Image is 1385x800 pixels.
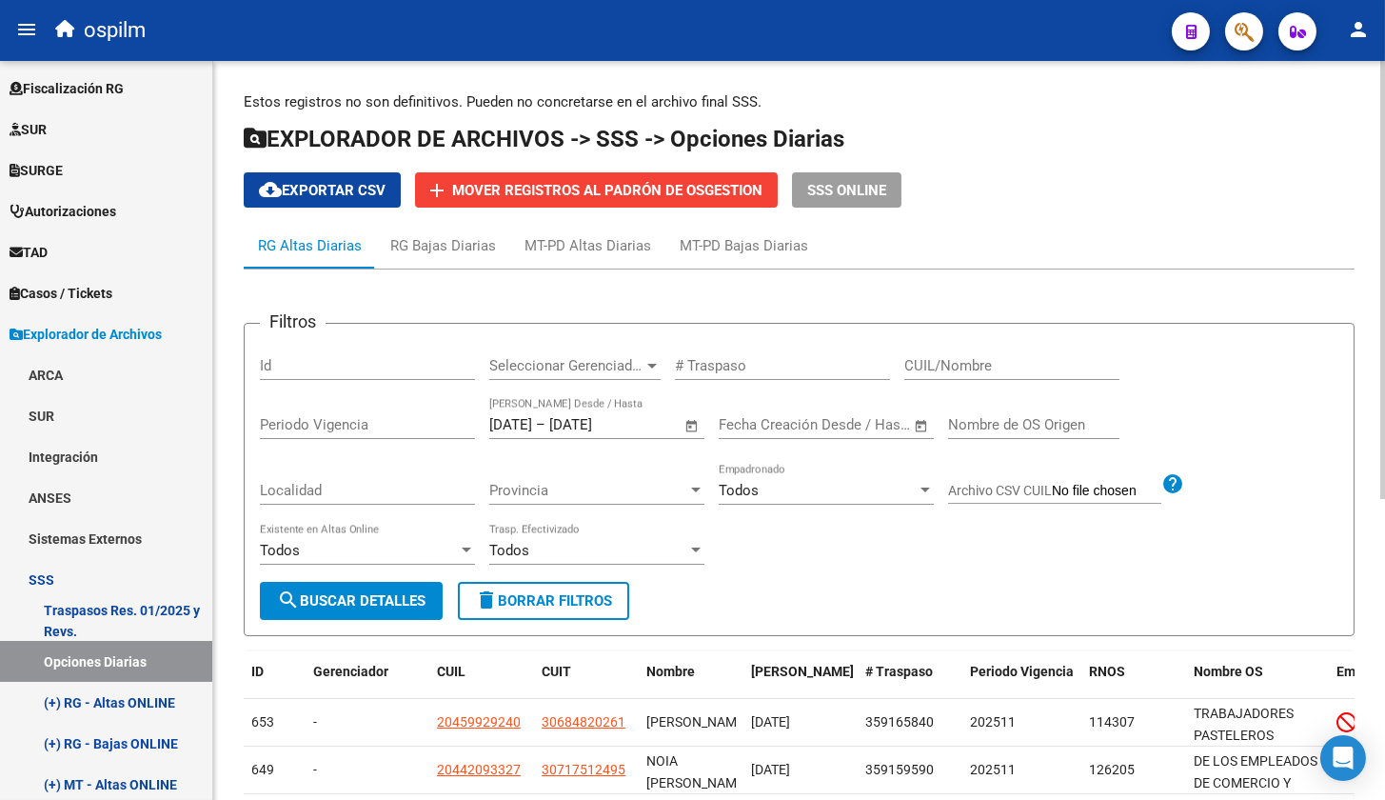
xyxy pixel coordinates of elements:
[260,582,443,620] button: Buscar Detalles
[251,714,274,730] span: 653
[313,762,317,777] span: -
[10,324,162,345] span: Explorador de Archivos
[260,309,326,335] h3: Filtros
[425,179,448,202] mat-icon: add
[970,762,1016,777] span: 202511
[680,235,808,256] div: MT-PD Bajas Diarias
[458,582,629,620] button: Borrar Filtros
[10,283,112,304] span: Casos / Tickets
[549,416,642,433] input: Fecha fin
[1320,735,1366,781] div: Open Intercom Messenger
[646,664,695,679] span: Nombre
[751,759,850,781] div: [DATE]
[489,542,529,559] span: Todos
[792,172,901,208] button: SSS ONLINE
[244,651,306,714] datatable-header-cell: ID
[244,172,401,208] button: Exportar CSV
[542,664,571,679] span: CUIT
[970,714,1016,730] span: 202511
[1052,483,1161,500] input: Archivo CSV CUIL
[813,416,905,433] input: Fecha fin
[719,416,796,433] input: Fecha inicio
[452,182,762,199] span: Mover registros al PADRÓN de OsGestion
[865,714,934,730] span: 359165840
[415,172,778,208] button: Mover registros al PADRÓN de OsGestion
[313,714,317,730] span: -
[437,664,465,679] span: CUIL
[251,762,274,777] span: 649
[865,762,934,777] span: 359159590
[1089,664,1125,679] span: RNOS
[865,664,933,679] span: # Traspaso
[15,18,38,41] mat-icon: menu
[475,592,612,610] span: Borrar Filtros
[306,651,429,714] datatable-header-cell: Gerenciador
[259,182,386,199] span: Exportar CSV
[858,651,962,714] datatable-header-cell: # Traspaso
[437,714,521,730] span: 20459929240
[10,242,48,263] span: TAD
[948,483,1052,498] span: Archivo CSV CUIL
[10,201,116,222] span: Autorizaciones
[719,482,759,499] span: Todos
[646,753,748,790] span: NOIA [PERSON_NAME]
[542,714,625,730] span: 30684820261
[743,651,858,714] datatable-header-cell: Fecha Traspaso
[429,651,534,714] datatable-header-cell: CUIL
[911,415,933,437] button: Open calendar
[524,235,651,256] div: MT-PD Altas Diarias
[390,235,496,256] div: RG Bajas Diarias
[251,664,264,679] span: ID
[244,91,1355,112] p: Estos registros no son definitivos. Pueden no concretarse en el archivo final SSS.
[10,78,124,99] span: Fiscalización RG
[1089,714,1135,730] span: 114307
[751,711,850,733] div: [DATE]
[84,10,146,51] span: ospilm
[10,119,47,140] span: SUR
[277,589,300,611] mat-icon: search
[1347,18,1370,41] mat-icon: person
[1194,664,1263,679] span: Nombre OS
[646,714,748,730] span: [PERSON_NAME]
[536,416,545,433] span: –
[10,160,63,181] span: SURGE
[534,651,639,714] datatable-header-cell: CUIT
[970,664,1074,679] span: Periodo Vigencia
[1186,651,1329,714] datatable-header-cell: Nombre OS
[244,126,844,152] span: EXPLORADOR DE ARCHIVOS -> SSS -> Opciones Diarias
[1081,651,1186,714] datatable-header-cell: RNOS
[475,589,498,611] mat-icon: delete
[277,592,425,610] span: Buscar Detalles
[260,542,300,559] span: Todos
[489,482,687,499] span: Provincia
[682,415,703,437] button: Open calendar
[751,664,854,679] span: [PERSON_NAME]
[489,416,532,433] input: Fecha inicio
[807,182,886,199] span: SSS ONLINE
[259,178,282,201] mat-icon: cloud_download
[313,664,388,679] span: Gerenciador
[489,357,643,374] span: Seleccionar Gerenciador
[639,651,743,714] datatable-header-cell: Nombre
[1089,762,1135,777] span: 126205
[437,762,521,777] span: 20442093327
[258,235,362,256] div: RG Altas Diarias
[1161,472,1184,495] mat-icon: help
[542,762,625,777] span: 30717512495
[962,651,1081,714] datatable-header-cell: Periodo Vigencia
